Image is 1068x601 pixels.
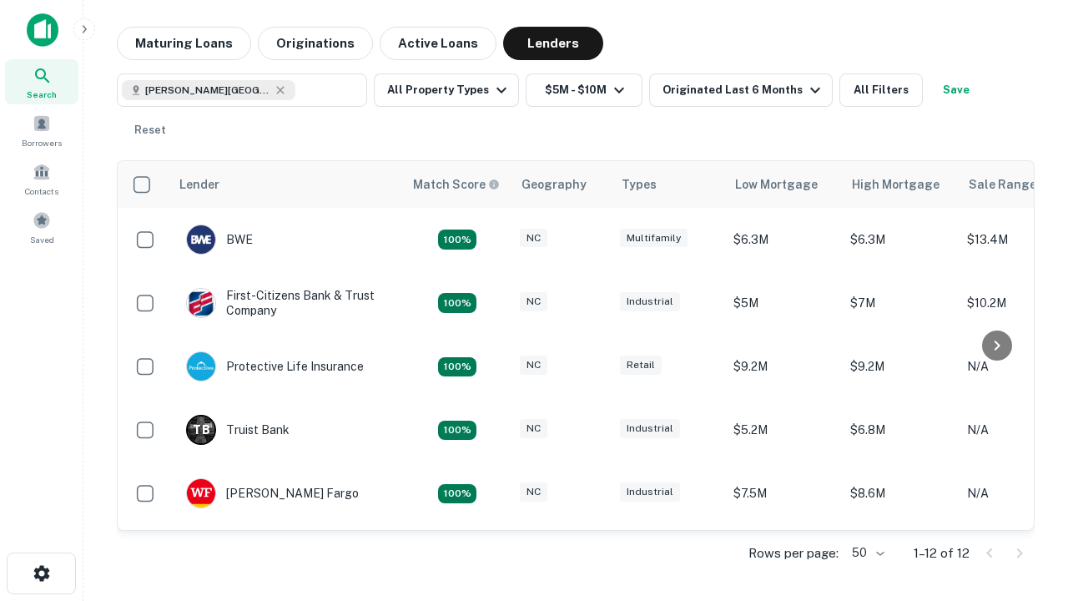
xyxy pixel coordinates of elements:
td: $7.5M [725,462,842,525]
div: Matching Properties: 2, hasApolloMatch: undefined [438,293,476,313]
button: Active Loans [380,27,496,60]
div: Industrial [620,292,680,311]
td: $8.8M [725,525,842,588]
a: Search [5,59,78,104]
td: $6.3M [725,208,842,271]
div: Originated Last 6 Months [662,80,825,100]
img: capitalize-icon.png [27,13,58,47]
button: Maturing Loans [117,27,251,60]
div: Protective Life Insurance [186,351,364,381]
th: Capitalize uses an advanced AI algorithm to match your search with the best lender. The match sco... [403,161,511,208]
div: NC [520,482,547,502]
a: Contacts [5,156,78,201]
button: Lenders [503,27,603,60]
p: 1–12 of 12 [914,543,970,563]
div: [PERSON_NAME] Fargo [186,478,359,508]
a: Saved [5,205,78,250]
button: Originated Last 6 Months [649,73,833,107]
div: First-citizens Bank & Trust Company [186,288,386,318]
div: Lender [179,174,219,194]
a: Borrowers [5,108,78,153]
div: High Mortgage [852,174,940,194]
th: Low Mortgage [725,161,842,208]
button: $5M - $10M [526,73,642,107]
div: NC [520,419,547,438]
div: Geography [521,174,587,194]
img: picture [187,479,215,508]
button: Save your search to get updates of matches that match your search criteria. [929,73,983,107]
div: BWE [186,225,253,255]
div: Matching Properties: 2, hasApolloMatch: undefined [438,357,476,377]
p: T B [193,422,209,439]
div: Industrial [620,482,680,502]
div: NC [520,356,547,375]
td: $6.8M [842,398,959,462]
th: High Mortgage [842,161,959,208]
button: Reset [123,114,177,147]
h6: Match Score [413,175,496,194]
div: Industrial [620,419,680,438]
td: $5.2M [725,398,842,462]
img: picture [187,225,215,254]
div: Truist Bank [186,415,290,445]
span: Saved [30,233,54,246]
span: Contacts [25,184,58,198]
th: Geography [511,161,612,208]
td: $8.6M [842,462,959,525]
td: $5M [725,271,842,335]
img: picture [187,352,215,381]
div: Low Mortgage [735,174,818,194]
div: Multifamily [620,229,688,248]
p: Rows per page: [748,543,839,563]
div: NC [520,229,547,248]
button: All Property Types [374,73,519,107]
div: Matching Properties: 3, hasApolloMatch: undefined [438,421,476,441]
iframe: Chat Widget [985,467,1068,548]
div: Types [622,174,657,194]
td: $9.2M [842,335,959,398]
td: $6.3M [842,208,959,271]
img: picture [187,289,215,317]
div: Retail [620,356,662,375]
td: $8.8M [842,525,959,588]
div: Matching Properties: 2, hasApolloMatch: undefined [438,230,476,250]
div: 50 [845,541,887,565]
div: Matching Properties: 2, hasApolloMatch: undefined [438,484,476,504]
button: All Filters [839,73,923,107]
button: Originations [258,27,373,60]
div: Capitalize uses an advanced AI algorithm to match your search with the best lender. The match sco... [413,175,500,194]
th: Types [612,161,725,208]
span: Borrowers [22,136,62,149]
td: $7M [842,271,959,335]
span: [PERSON_NAME][GEOGRAPHIC_DATA], [GEOGRAPHIC_DATA] [145,83,270,98]
span: Search [27,88,57,101]
div: Sale Range [969,174,1036,194]
td: $9.2M [725,335,842,398]
th: Lender [169,161,403,208]
div: NC [520,292,547,311]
